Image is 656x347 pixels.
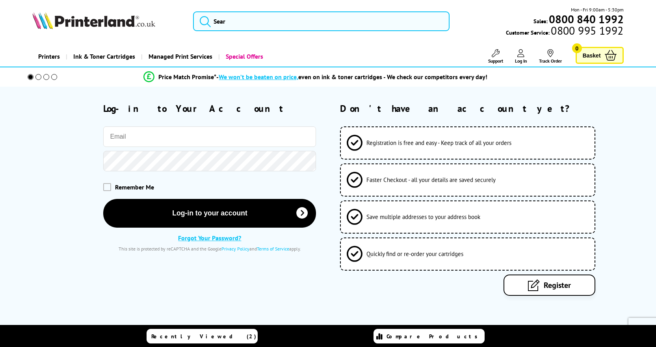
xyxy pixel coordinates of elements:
[366,250,463,258] span: Quickly find or re-order your cartridges
[550,27,623,34] span: 0800 995 1992
[548,15,624,23] a: 0800 840 1992
[549,12,624,26] b: 0800 840 1992
[103,246,316,252] div: This site is protected by reCAPTCHA and the Google and apply.
[488,49,503,64] a: Support
[32,12,155,29] img: Printerland Logo
[572,43,582,53] span: 0
[178,234,241,242] a: Forgot Your Password?
[115,183,154,191] span: Remember Me
[216,73,487,81] div: - even on ink & toner cartridges - We check our competitors every day!
[141,46,218,67] a: Managed Print Services
[515,49,527,64] a: Log In
[219,73,298,81] span: We won’t be beaten on price,
[218,46,269,67] a: Special Offers
[576,47,624,64] a: Basket 0
[539,49,562,64] a: Track Order
[66,46,141,67] a: Ink & Toner Cartridges
[32,46,66,67] a: Printers
[533,17,548,25] span: Sales:
[193,11,450,31] input: Sear
[488,58,503,64] span: Support
[73,46,135,67] span: Ink & Toner Cartridges
[515,58,527,64] span: Log In
[544,280,571,290] span: Register
[583,50,601,61] span: Basket
[17,70,615,84] li: modal_Promise
[387,333,482,340] span: Compare Products
[103,199,316,228] button: Log-in to your account
[32,12,183,31] a: Printerland Logo
[257,246,289,252] a: Terms of Service
[103,102,316,115] h2: Log-in to Your Account
[147,329,258,343] a: Recently Viewed (2)
[374,329,485,343] a: Compare Products
[221,246,249,252] a: Privacy Policy
[506,27,623,36] span: Customer Service:
[571,6,624,13] span: Mon - Fri 9:00am - 5:30pm
[103,126,316,147] input: Email
[158,73,216,81] span: Price Match Promise*
[340,102,624,115] h2: Don't have an account yet?
[366,213,480,221] span: Save multiple addresses to your address book
[151,333,256,340] span: Recently Viewed (2)
[504,275,595,296] a: Register
[366,176,496,184] span: Faster Checkout - all your details are saved securely
[366,139,511,147] span: Registration is free and easy - Keep track of all your orders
